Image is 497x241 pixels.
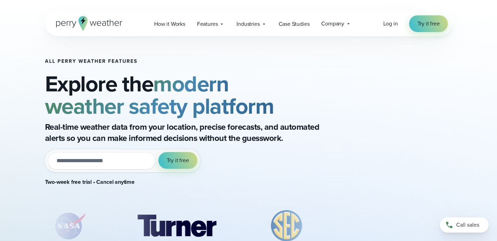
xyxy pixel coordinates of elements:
span: Industries [236,20,259,28]
span: Call sales [456,221,479,229]
strong: Two-week free trial • Cancel anytime [45,178,135,186]
span: Case Studies [279,20,310,28]
h2: Explore the [45,73,348,117]
span: Company [321,20,344,28]
span: How it Works [154,20,185,28]
a: Try it free [409,15,448,32]
strong: modern weather safety platform [45,67,274,122]
p: Real-time weather data from your location, precise forecasts, and automated alerts so you can mak... [45,121,324,144]
span: Features [197,20,218,28]
h1: All Perry Weather Features [45,59,348,64]
a: Log in [383,20,398,28]
a: How it Works [148,17,191,31]
span: Try it free [417,20,440,28]
button: Try it free [158,152,197,169]
a: Case Studies [273,17,316,31]
a: Call sales [440,217,489,233]
span: Try it free [167,156,189,165]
